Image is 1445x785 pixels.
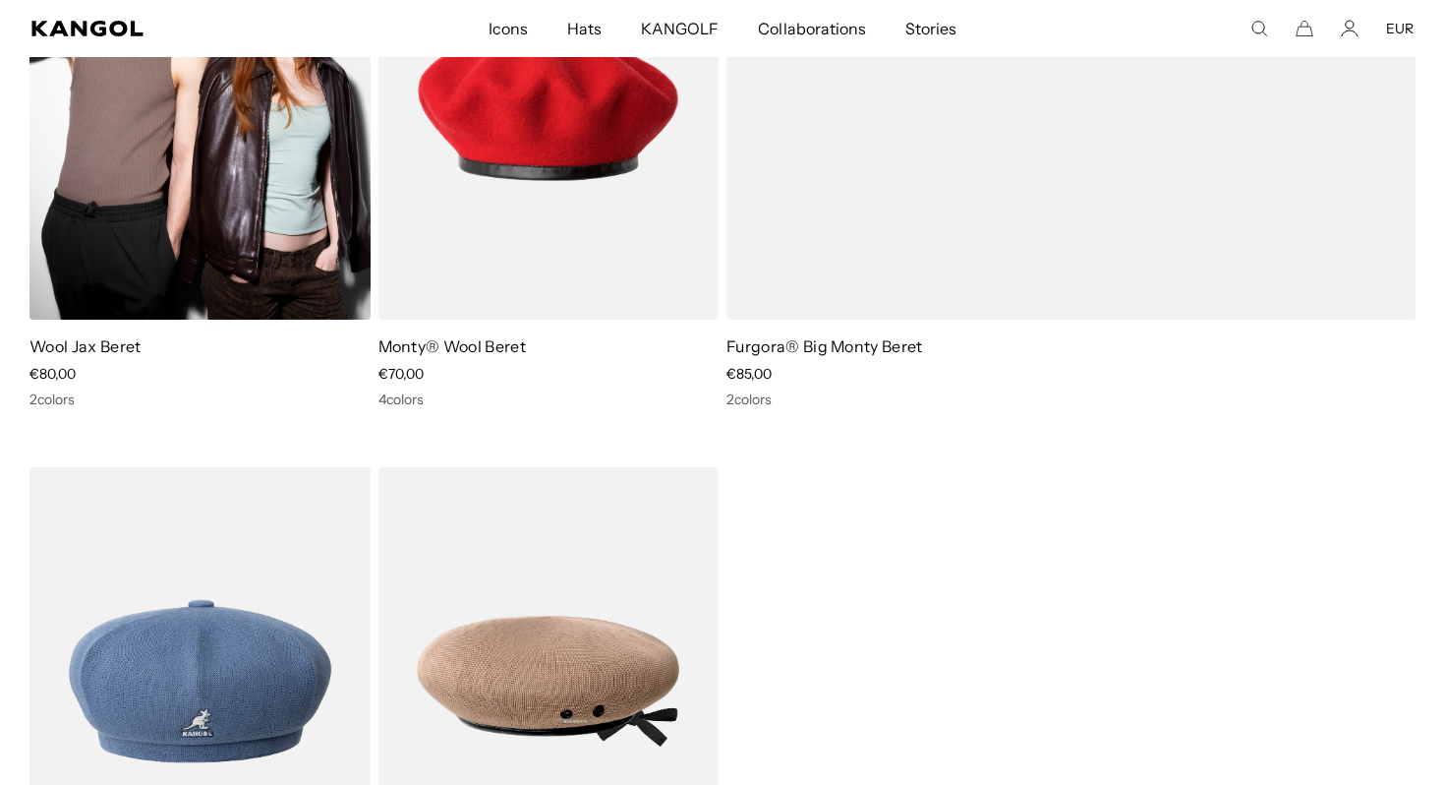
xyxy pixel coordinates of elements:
a: Wool Jax Beret [29,336,141,356]
div: 2 colors [726,391,1416,408]
a: Furgora® Big Monty Beret [726,336,923,356]
summary: Search here [1250,20,1268,37]
span: €85,00 [726,365,772,383]
button: EUR [1386,20,1414,37]
a: Account [1341,20,1358,37]
div: 2 colors [29,391,371,408]
button: Cart [1296,20,1313,37]
span: €80,00 [29,365,76,383]
a: Kangol [31,21,323,36]
div: 4 colors [378,391,720,408]
a: Monty® Wool Beret [378,336,526,356]
span: €70,00 [378,365,424,383]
